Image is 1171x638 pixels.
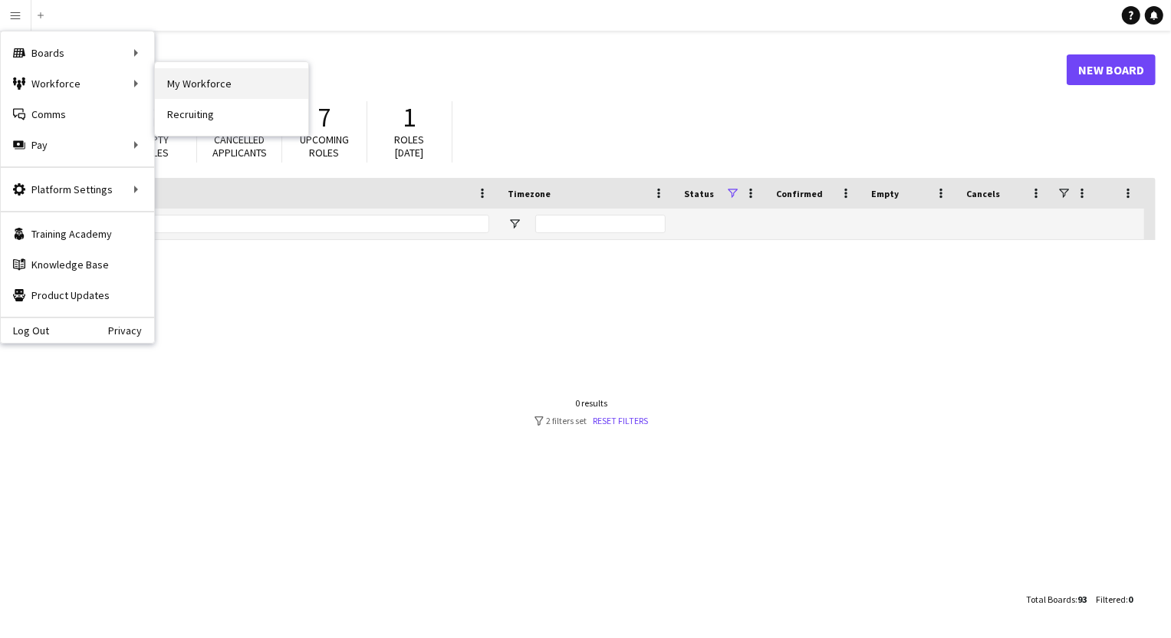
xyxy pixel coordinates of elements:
[1026,584,1087,614] div: :
[535,215,666,233] input: Timezone Filter Input
[155,99,308,130] a: Recruiting
[1128,594,1133,605] span: 0
[64,215,489,233] input: Board name Filter Input
[1,280,154,311] a: Product Updates
[508,188,551,199] span: Timezone
[1,68,154,99] div: Workforce
[1,174,154,205] div: Platform Settings
[395,133,425,159] span: Roles [DATE]
[1,99,154,130] a: Comms
[1,324,49,337] a: Log Out
[1077,594,1087,605] span: 93
[535,415,649,426] div: 2 filters set
[684,188,714,199] span: Status
[155,68,308,99] a: My Workforce
[1,249,154,280] a: Knowledge Base
[108,324,154,337] a: Privacy
[212,133,267,159] span: Cancelled applicants
[594,415,649,426] a: Reset filters
[403,100,416,134] span: 1
[1026,594,1075,605] span: Total Boards
[508,217,521,231] button: Open Filter Menu
[776,188,823,199] span: Confirmed
[1096,584,1133,614] div: :
[871,188,899,199] span: Empty
[1,219,154,249] a: Training Academy
[27,58,1067,81] h1: Boards
[300,133,349,159] span: Upcoming roles
[318,100,331,134] span: 7
[1,130,154,160] div: Pay
[1067,54,1156,85] a: New Board
[1,38,154,68] div: Boards
[966,188,1000,199] span: Cancels
[535,397,649,409] div: 0 results
[1096,594,1126,605] span: Filtered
